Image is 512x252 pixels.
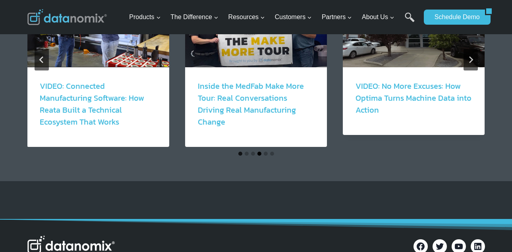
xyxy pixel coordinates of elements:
a: Inside the MedFab Make More Tour: Real Conversations Driving Real Manufacturing Change [198,80,304,128]
button: Go to slide 1 [238,152,242,156]
a: Search [405,12,415,30]
span: Customers [275,12,312,22]
a: VIDEO: Connected Manufacturing Software: How Reata Built a Technical Ecosystem That Works [40,80,144,128]
button: Next [464,49,478,70]
span: Products [129,12,160,22]
button: Go to slide 2 [245,152,249,156]
a: Schedule Demo [424,10,485,25]
a: VIDEO: No More Excuses: How Optima Turns Machine Data into Action [356,80,471,116]
span: Resources [228,12,265,22]
button: Go to last slide [35,49,49,70]
button: Go to slide 3 [251,152,255,156]
ul: Select a slide to show [27,150,485,157]
img: Datanomix [27,9,107,25]
span: About Us [362,12,394,22]
span: Partners [322,12,352,22]
button: Go to slide 5 [264,152,268,156]
span: The Difference [170,12,218,22]
nav: Primary Navigation [126,4,420,30]
button: Go to slide 4 [257,152,261,156]
button: Go to slide 6 [270,152,274,156]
